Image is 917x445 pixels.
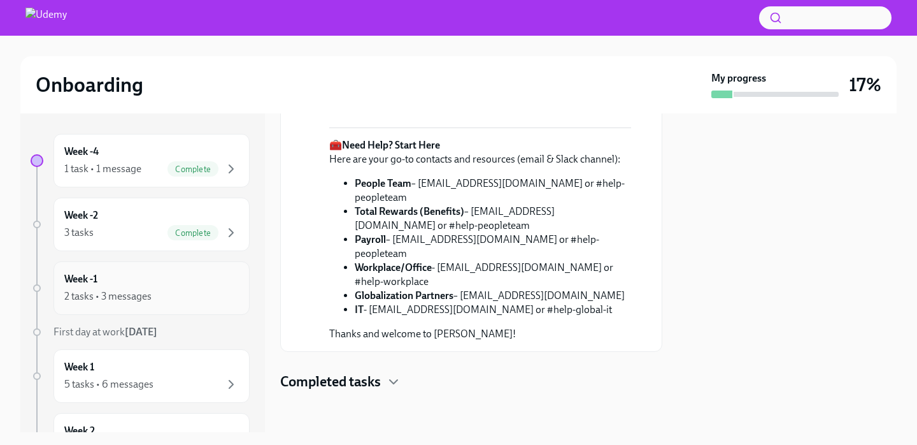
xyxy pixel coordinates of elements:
[64,377,153,391] div: 5 tasks • 6 messages
[711,71,766,85] strong: My progress
[329,138,631,166] p: 🧰 Here are your go-to contacts and resources (email & Slack channel):
[342,139,440,151] strong: Need Help? Start Here
[280,372,662,391] div: Completed tasks
[280,372,381,391] h4: Completed tasks
[355,303,631,317] li: - [EMAIL_ADDRESS][DOMAIN_NAME] or #help-global-it
[355,205,464,217] strong: Total Rewards (Benefits)
[25,8,67,28] img: Udemy
[36,72,143,98] h2: Onboarding
[64,289,152,303] div: 2 tasks • 3 messages
[355,261,631,289] li: - [EMAIL_ADDRESS][DOMAIN_NAME] or #help-workplace
[53,326,157,338] span: First day at work
[329,327,631,341] p: Thanks and welcome to [PERSON_NAME]!
[125,326,157,338] strong: [DATE]
[64,162,141,176] div: 1 task • 1 message
[64,208,98,222] h6: Week -2
[355,261,432,274] strong: Workplace/Office
[355,233,631,261] li: – [EMAIL_ADDRESS][DOMAIN_NAME] or #help-peopleteam
[64,360,94,374] h6: Week 1
[31,198,250,251] a: Week -23 tasksComplete
[64,424,95,438] h6: Week 2
[355,233,386,245] strong: Payroll
[31,325,250,339] a: First day at work[DATE]
[355,289,631,303] li: – [EMAIL_ADDRESS][DOMAIN_NAME]
[355,289,453,302] strong: Globalization Partners
[64,145,99,159] h6: Week -4
[355,303,364,316] strong: IT
[167,228,218,238] span: Complete
[31,349,250,403] a: Week 15 tasks • 6 messages
[355,205,631,233] li: – [EMAIL_ADDRESS][DOMAIN_NAME] or #help-peopleteam
[31,134,250,187] a: Week -41 task • 1 messageComplete
[167,164,218,174] span: Complete
[64,226,94,240] div: 3 tasks
[849,73,881,96] h3: 17%
[355,177,411,189] strong: People Team
[355,177,631,205] li: – [EMAIL_ADDRESS][DOMAIN_NAME] or #help-peopleteam
[31,261,250,315] a: Week -12 tasks • 3 messages
[64,272,97,286] h6: Week -1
